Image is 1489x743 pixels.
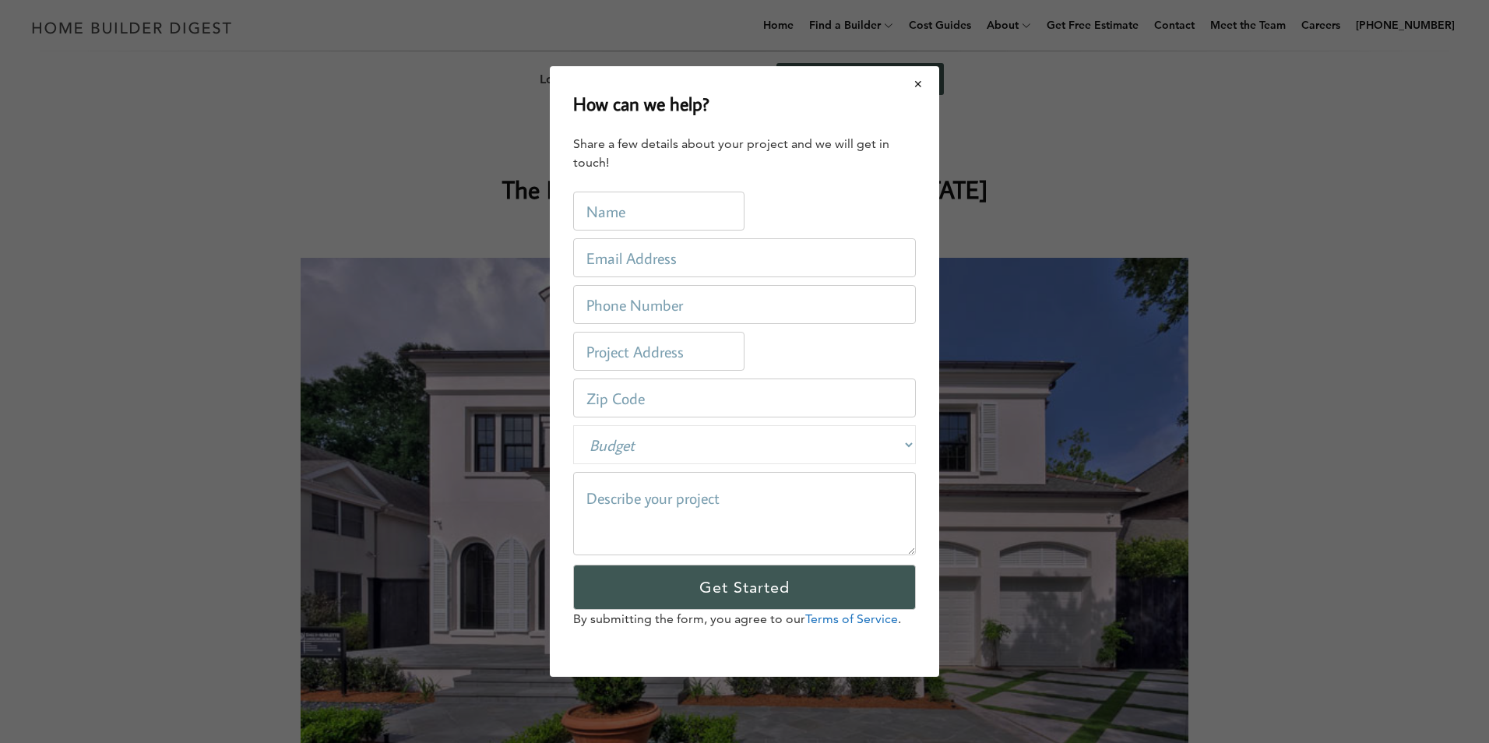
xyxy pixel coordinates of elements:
a: Terms of Service [805,611,898,626]
input: Name [573,192,744,231]
button: Close modal [898,68,939,100]
input: Phone Number [573,285,916,324]
input: Zip Code [573,379,916,417]
input: Project Address [573,332,744,371]
div: Share a few details about your project and we will get in touch! [573,135,916,172]
p: By submitting the form, you agree to our . [573,610,916,629]
input: Get Started [573,565,916,610]
h2: How can we help? [573,90,709,118]
input: Email Address [573,238,916,277]
iframe: Drift Widget Chat Controller [1190,631,1470,724]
